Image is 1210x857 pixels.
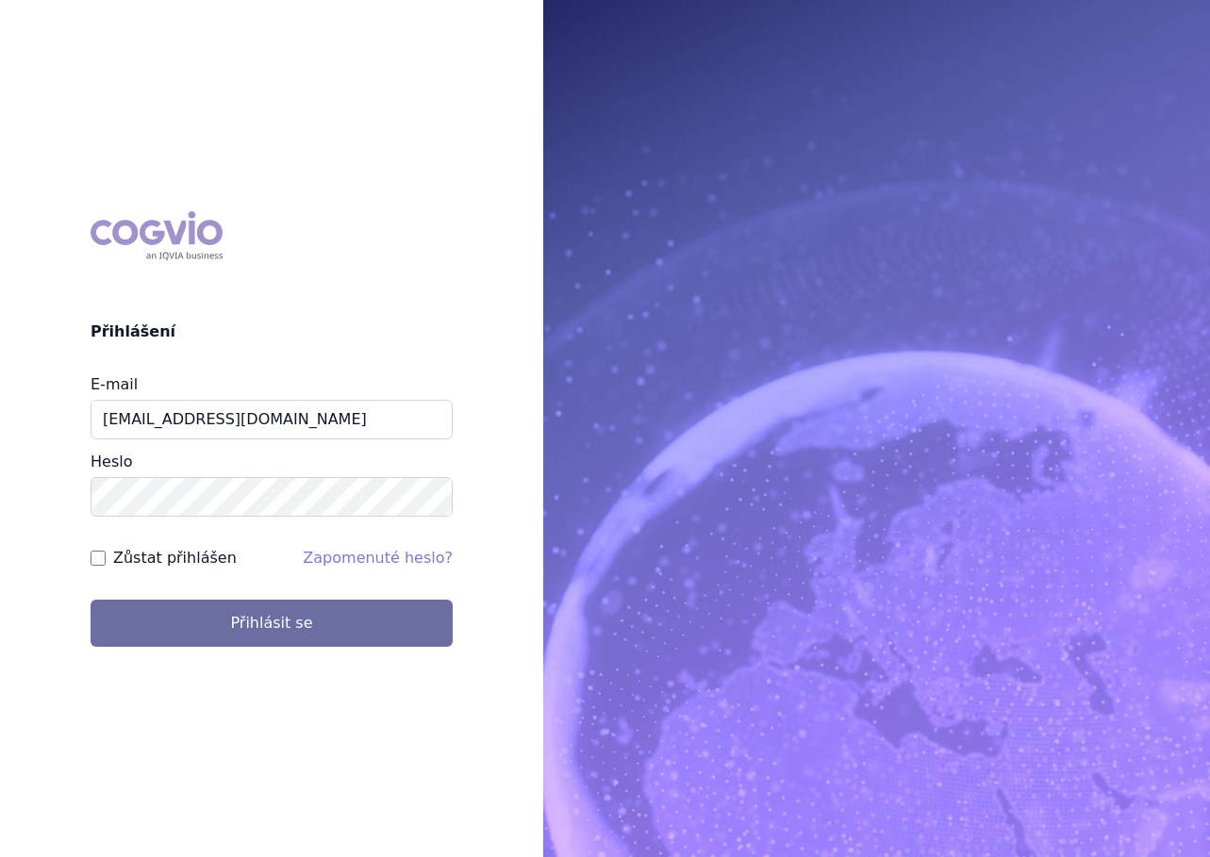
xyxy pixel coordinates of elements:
[113,547,237,569] label: Zůstat přihlášen
[91,600,453,647] button: Přihlásit se
[91,453,132,470] label: Heslo
[91,211,223,260] div: COGVIO
[91,321,453,343] h2: Přihlášení
[91,375,138,393] label: E-mail
[303,549,453,567] a: Zapomenuté heslo?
